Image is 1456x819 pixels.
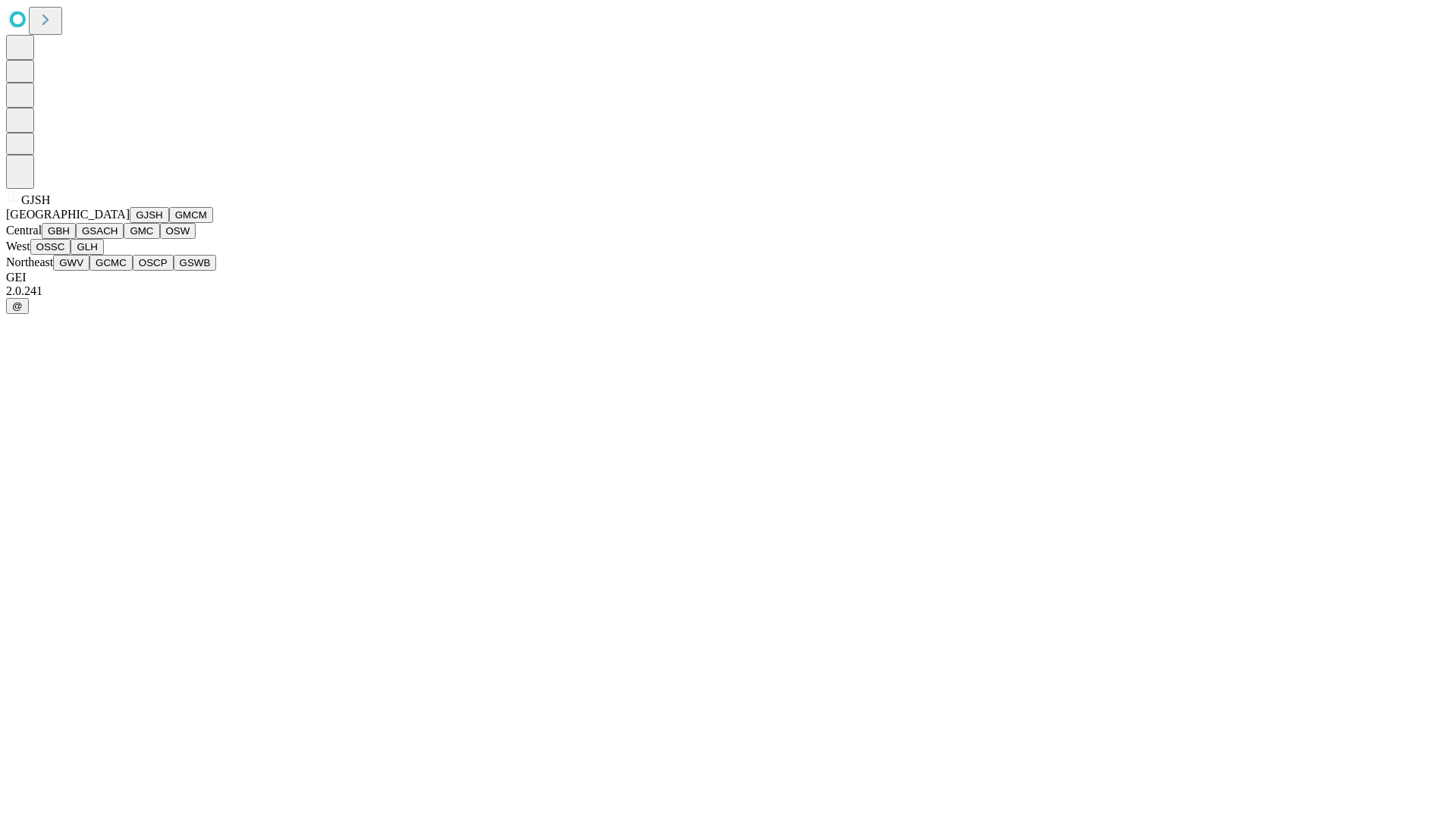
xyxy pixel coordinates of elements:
button: OSW [160,223,196,239]
span: Northeast [6,256,53,268]
button: GCMC [89,255,133,271]
button: OSSC [30,239,71,255]
button: GBH [42,223,76,239]
button: OSCP [133,255,174,271]
button: GMCM [169,207,213,223]
div: 2.0.241 [6,284,1450,298]
span: West [6,240,30,253]
button: GJSH [130,207,169,223]
button: GSACH [76,223,124,239]
button: GSWB [174,255,217,271]
button: GLH [71,239,103,255]
button: GWV [53,255,89,271]
span: Central [6,224,42,237]
div: GEI [6,271,1450,284]
button: GMC [124,223,159,239]
span: [GEOGRAPHIC_DATA] [6,208,130,221]
button: @ [6,298,29,314]
span: GJSH [21,193,50,206]
span: @ [12,300,23,312]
